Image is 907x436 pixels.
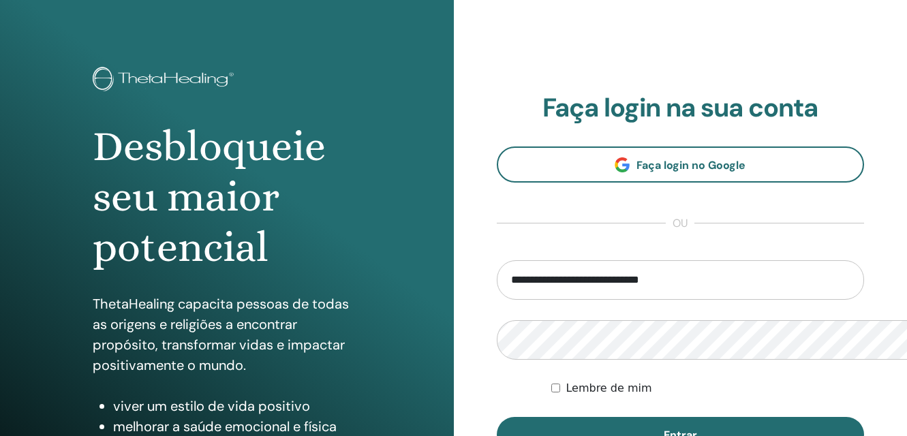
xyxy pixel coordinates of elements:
[673,216,688,230] font: ou
[113,397,310,415] font: viver um estilo de vida positivo
[566,381,651,394] font: Lembre de mim
[636,158,745,172] font: Faça login no Google
[497,146,865,183] a: Faça login no Google
[93,295,349,374] font: ThetaHealing capacita pessoas de todas as origens e religiões a encontrar propósito, transformar ...
[93,122,326,272] font: Desbloqueie seu maior potencial
[551,380,864,396] div: Mantenha-me autenticado indefinidamente ou até que eu faça logout manualmente
[113,418,337,435] font: melhorar a saúde emocional e física
[542,91,818,125] font: Faça login na sua conta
